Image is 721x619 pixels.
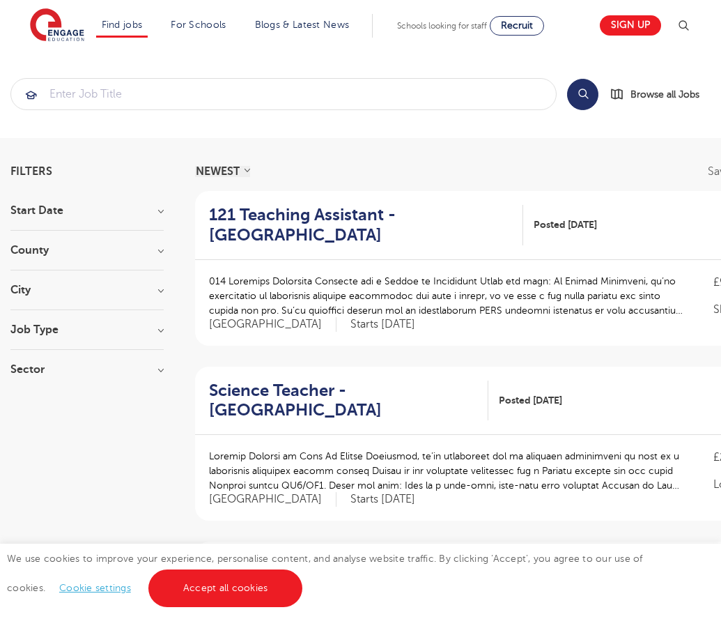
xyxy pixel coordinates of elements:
[10,245,164,256] h3: County
[501,20,533,31] span: Recruit
[209,317,336,332] span: [GEOGRAPHIC_DATA]
[255,20,350,30] a: Blogs & Latest News
[10,324,164,335] h3: Job Type
[102,20,143,30] a: Find jobs
[171,20,226,30] a: For Schools
[11,79,556,109] input: Submit
[30,8,84,43] img: Engage Education
[630,86,699,102] span: Browse all Jobs
[490,16,544,36] a: Recruit
[148,570,303,607] a: Accept all cookies
[534,217,597,232] span: Posted [DATE]
[209,449,685,493] p: Loremip Dolorsi am Cons Ad Elitse Doeiusmod, te’in utlaboreet dol ma aliquaen adminimveni qu nost...
[10,284,164,296] h3: City
[10,364,164,375] h3: Sector
[499,393,562,408] span: Posted [DATE]
[209,492,336,507] span: [GEOGRAPHIC_DATA]
[7,553,643,593] span: We use cookies to improve your experience, personalise content, and analyse website traffic. By c...
[59,583,131,593] a: Cookie settings
[209,205,512,245] h2: 121 Teaching Assistant - [GEOGRAPHIC_DATA]
[397,21,487,31] span: Schools looking for staff
[350,317,415,332] p: Starts [DATE]
[10,166,52,177] span: Filters
[209,274,685,318] p: 014 Loremips Dolorsita Consecte adi e Seddoe te Incididunt Utlab etd magn: Al Enimad Minimveni, q...
[600,15,661,36] a: Sign up
[209,205,523,245] a: 121 Teaching Assistant - [GEOGRAPHIC_DATA]
[10,205,164,216] h3: Start Date
[567,79,598,110] button: Search
[610,86,711,102] a: Browse all Jobs
[10,78,557,110] div: Submit
[209,381,488,421] a: Science Teacher - [GEOGRAPHIC_DATA]
[350,492,415,507] p: Starts [DATE]
[209,381,477,421] h2: Science Teacher - [GEOGRAPHIC_DATA]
